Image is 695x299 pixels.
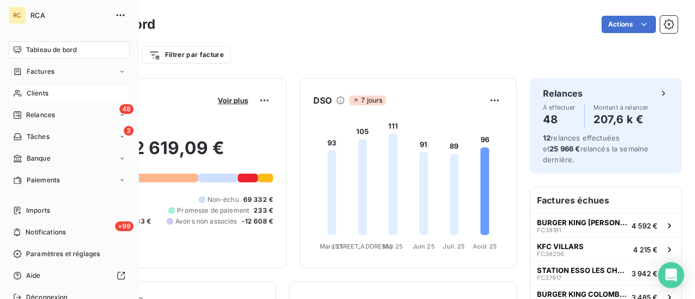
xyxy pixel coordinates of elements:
span: +99 [115,221,134,231]
span: Montant à relancer [593,104,649,111]
span: BURGER KING COLOMBIER SAUGNIEU [537,290,627,298]
a: Tableau de bord [9,41,130,59]
span: 7 jours [349,96,386,105]
a: Paramètres et réglages [9,245,130,263]
h6: DSO [313,94,332,107]
span: Relances [26,110,55,120]
h6: Relances [543,87,583,100]
span: BURGER KING [PERSON_NAME] [537,218,627,227]
span: Paiements [27,175,60,185]
span: 25 966 € [549,144,580,153]
button: KFC VILLARSFC382064 215 € [530,237,681,261]
h2: 342 619,09 € [61,137,273,170]
span: Non-échu [207,195,239,205]
span: FC38206 [537,251,564,257]
span: 48 [119,104,134,114]
span: Tableau de bord [26,45,77,55]
div: Open Intercom Messenger [658,262,684,288]
tspan: Juil. 25 [443,243,465,250]
span: STATION ESSO LES CHERES [537,266,627,275]
button: STATION ESSO LES CHERESFC379173 942 € [530,261,681,285]
span: 3 [124,126,134,136]
tspan: Mai 25 [383,243,403,250]
span: Voir plus [218,96,248,105]
span: -12 608 € [242,217,273,226]
span: FC37917 [537,275,561,281]
button: Actions [602,16,656,33]
a: 48Relances [9,106,130,124]
span: RCA [30,11,109,20]
tspan: Mars 25 [320,243,344,250]
span: 12 [543,133,551,142]
a: Aide [9,267,130,284]
span: 4 215 € [633,245,658,254]
span: Tâches [27,132,49,142]
span: Banque [27,154,50,163]
tspan: Août 25 [473,243,497,250]
span: Notifications [26,227,66,237]
span: Imports [26,206,50,215]
span: 233 € [254,206,273,215]
h4: 207,6 k € [593,111,649,128]
div: RC [9,7,26,24]
span: Avoirs non associés [175,217,237,226]
span: relances effectuées et relancés la semaine dernière. [543,133,648,164]
span: 3 942 € [631,269,658,278]
a: 3Tâches [9,128,130,145]
span: Factures [27,67,54,77]
a: Paiements [9,171,130,189]
span: Aide [26,271,41,281]
a: Clients [9,85,130,102]
h4: 48 [543,111,576,128]
a: Factures [9,63,130,80]
tspan: Juin 25 [413,243,435,250]
span: À effectuer [543,104,576,111]
span: Paramètres et réglages [26,249,100,259]
span: KFC VILLARS [537,242,584,251]
span: Clients [27,88,48,98]
span: 4 592 € [631,221,658,230]
span: 69 332 € [243,195,273,205]
button: Filtrer par facture [142,46,231,63]
button: Voir plus [214,96,251,105]
button: BURGER KING [PERSON_NAME]FC381814 592 € [530,213,681,237]
h6: Factures échues [530,187,681,213]
a: Banque [9,150,130,167]
span: Promesse de paiement [177,206,249,215]
span: FC38181 [537,227,561,233]
a: Imports [9,202,130,219]
tspan: [STREET_ADDRESS] [333,243,391,250]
